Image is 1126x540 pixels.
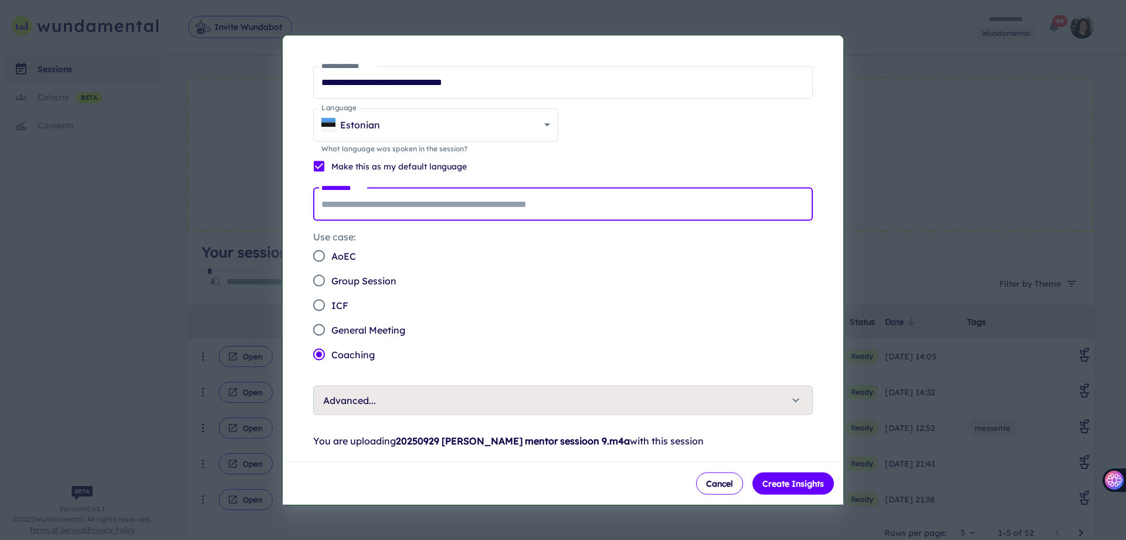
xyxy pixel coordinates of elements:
span: ICF [331,298,348,312]
span: Group Session [331,273,396,287]
p: Advanced... [323,393,376,407]
p: What language was spoken in the session? [321,143,550,154]
span: Coaching [331,347,375,361]
button: Advanced... [314,386,812,414]
p: Estonian [340,118,380,132]
button: Create Insights [752,473,834,495]
img: EE [321,118,335,132]
label: Language [321,103,356,113]
legend: Use case: [313,230,356,243]
span: AoEC [331,249,356,263]
button: Cancel [696,473,743,495]
p: Make this as my default language [331,159,467,172]
p: You are uploading with this session [313,433,813,447]
span: General Meeting [331,322,405,337]
strong: 20250929 [PERSON_NAME] mentor sessioon 9.m4a [396,434,630,446]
